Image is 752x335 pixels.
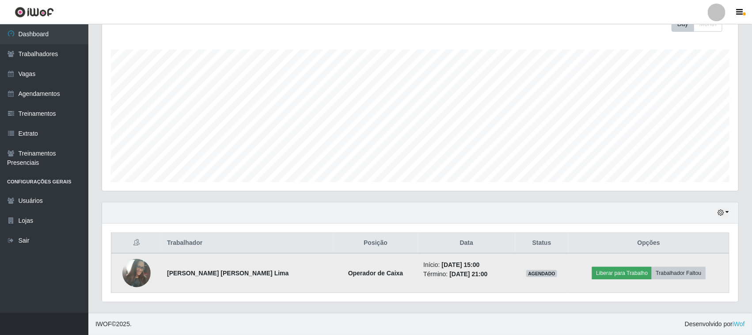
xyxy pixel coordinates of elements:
[333,233,418,254] th: Posição
[449,270,487,278] time: [DATE] 21:00
[162,233,333,254] th: Trabalhador
[423,270,509,279] li: Término:
[526,270,557,277] span: AGENDADO
[423,260,509,270] li: Início:
[569,233,729,254] th: Opções
[348,270,403,277] strong: Operador de Caixa
[592,267,652,279] button: Liberar para Trabalho
[418,233,515,254] th: Data
[515,233,569,254] th: Status
[95,320,112,327] span: IWOF
[685,320,745,329] span: Desenvolvido por
[95,320,132,329] span: © 2025 .
[122,254,151,293] img: 1725135374051.jpeg
[733,320,745,327] a: iWof
[167,270,289,277] strong: [PERSON_NAME] [PERSON_NAME] Lima
[442,261,480,268] time: [DATE] 15:00
[15,7,54,18] img: CoreUI Logo
[652,267,705,279] button: Trabalhador Faltou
